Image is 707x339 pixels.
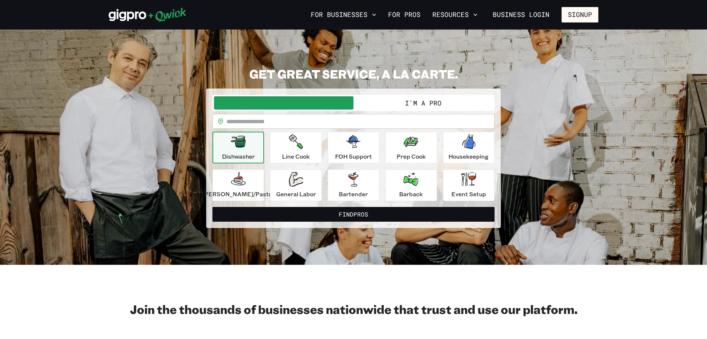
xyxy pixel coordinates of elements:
[308,8,379,21] button: For Businesses
[451,190,486,198] p: Event Setup
[212,169,264,201] button: [PERSON_NAME]/Pastry
[276,190,316,198] p: General Labor
[270,132,321,163] button: Line Cook
[212,132,264,163] button: Dishwasher
[429,8,481,21] button: Resources
[335,152,372,161] p: FOH Support
[399,190,423,198] p: Barback
[562,7,598,23] button: Signup
[385,169,437,201] button: Barback
[443,132,495,163] button: Housekeeping
[270,169,321,201] button: General Labor
[328,132,379,163] button: FOH Support
[397,152,426,161] p: Prep Cook
[449,152,489,161] p: Housekeeping
[212,207,495,222] button: FindPros
[385,132,437,163] button: Prep Cook
[385,8,423,21] a: For Pros
[206,66,501,81] h2: GET GREAT SERVICE, A LA CARTE.
[328,169,379,201] button: Bartender
[339,190,368,198] p: Bartender
[222,152,255,161] p: Dishwasher
[202,190,274,198] p: [PERSON_NAME]/Pastry
[214,96,353,110] button: I'm a Business
[282,152,310,161] p: Line Cook
[486,7,556,23] a: Business Login
[443,169,495,201] button: Event Setup
[353,96,493,110] button: I'm a Pro
[109,302,598,316] h2: Join the thousands of businesses nationwide that trust and use our platform.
